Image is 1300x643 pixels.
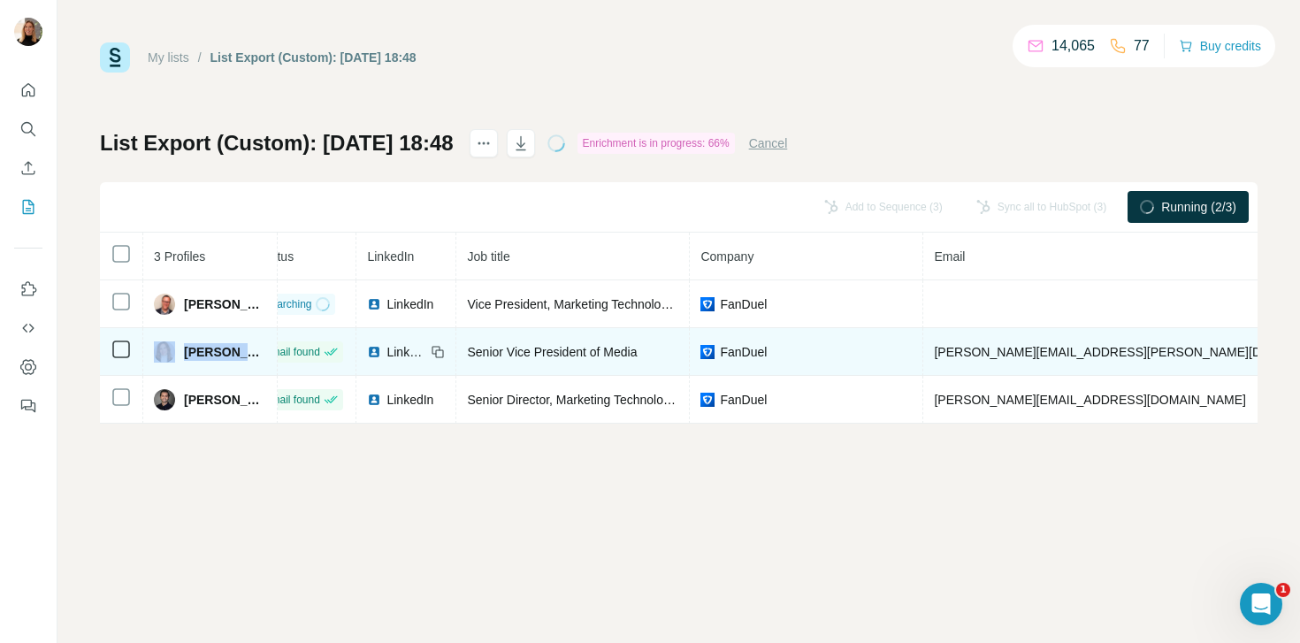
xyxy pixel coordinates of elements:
p: 77 [1134,35,1150,57]
span: [PERSON_NAME] [184,391,266,409]
span: Job title [467,249,509,264]
img: Avatar [154,389,175,410]
span: 1 [1276,583,1290,597]
img: company-logo [700,393,715,407]
button: Search [14,113,42,145]
span: [PERSON_NAME] [184,295,266,313]
button: actions [470,129,498,157]
span: LinkedIn [386,391,433,409]
span: Senior Vice President of Media [467,345,637,359]
span: Searching [264,296,311,312]
li: / [198,49,202,66]
button: Use Surfe API [14,312,42,344]
span: Email [934,249,965,264]
div: List Export (Custom): [DATE] 18:48 [210,49,417,66]
button: My lists [14,191,42,223]
span: FanDuel [720,295,767,313]
span: Company [700,249,753,264]
span: 3 Profiles [154,249,205,264]
span: FanDuel [720,391,767,409]
span: [PERSON_NAME] [184,343,266,361]
img: company-logo [700,345,715,359]
button: Feedback [14,390,42,422]
span: Senior Director, Marketing Technology & Operations [467,393,752,407]
div: Enrichment is in progress: 66% [577,133,735,154]
img: company-logo [700,297,715,311]
img: LinkedIn logo [367,393,381,407]
span: Email found [264,344,319,360]
img: Surfe Logo [100,42,130,73]
span: LinkedIn [386,295,433,313]
h1: List Export (Custom): [DATE] 18:48 [100,129,454,157]
span: [PERSON_NAME][EMAIL_ADDRESS][DOMAIN_NAME] [934,393,1245,407]
img: LinkedIn logo [367,297,381,311]
img: Avatar [154,341,175,363]
iframe: Intercom live chat [1240,583,1282,625]
span: Vice President, Marketing Technology and Operations [467,297,761,311]
span: LinkedIn [386,343,425,361]
button: Enrich CSV [14,152,42,184]
button: Dashboard [14,351,42,383]
span: LinkedIn [367,249,414,264]
button: Quick start [14,74,42,106]
img: Avatar [154,294,175,315]
button: Buy credits [1179,34,1261,58]
span: Running (2/3) [1161,198,1236,216]
p: 14,065 [1051,35,1095,57]
img: Avatar [14,18,42,46]
img: LinkedIn logo [367,345,381,359]
span: Email found [264,392,319,408]
a: My lists [148,50,189,65]
button: Cancel [749,134,788,152]
span: FanDuel [720,343,767,361]
button: Use Surfe on LinkedIn [14,273,42,305]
